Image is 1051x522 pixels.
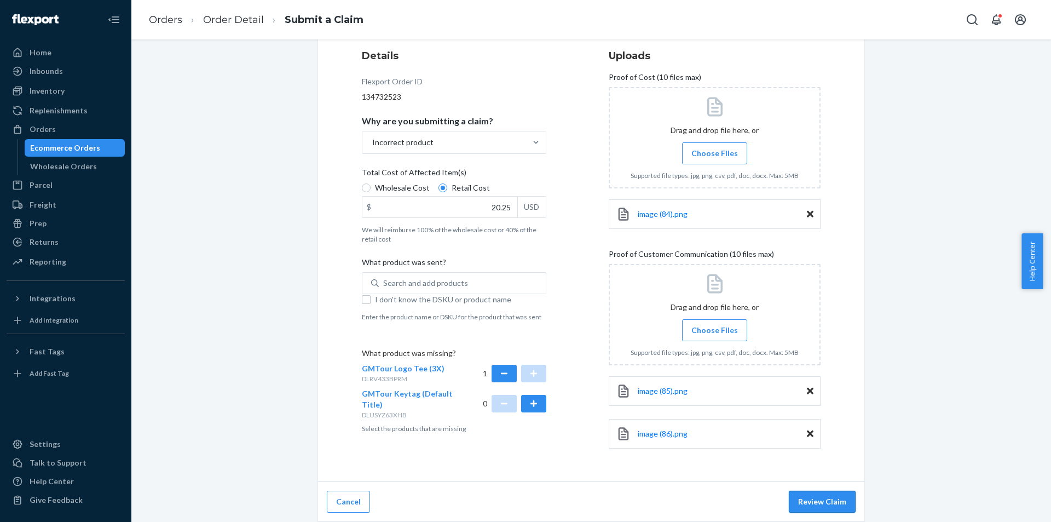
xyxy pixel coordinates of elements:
[362,389,453,409] span: GMTour Keytag (Default Title)
[362,197,517,217] input: $USD
[203,14,264,26] a: Order Detail
[7,290,125,307] button: Integrations
[609,249,774,264] span: Proof of Customer Communication (10 files max)
[7,253,125,271] a: Reporting
[7,176,125,194] a: Parcel
[362,116,493,127] p: Why are you submitting a claim?
[362,295,371,304] input: I don't know the DSKU or product name
[30,218,47,229] div: Prep
[7,454,125,472] a: Talk to Support
[30,457,86,468] div: Talk to Support
[30,237,59,248] div: Returns
[362,91,546,102] div: 134732523
[7,435,125,453] a: Settings
[362,197,376,217] div: $
[362,167,466,182] span: Total Cost of Affected Item(s)
[30,66,63,77] div: Inbounds
[7,196,125,214] a: Freight
[362,183,371,192] input: Wholesale Cost
[483,363,547,383] div: 1
[7,44,125,61] a: Home
[7,312,125,329] a: Add Integration
[517,197,546,217] div: USD
[961,9,983,31] button: Open Search Box
[362,257,446,272] span: What product was sent?
[638,209,688,220] a: image (84).png
[30,124,56,135] div: Orders
[12,14,59,25] img: Flexport logo
[362,424,546,433] p: Select the products that are missing
[362,374,454,383] p: DLRV433BPRM
[362,348,546,363] p: What product was missing?
[375,294,546,305] span: I don't know the DSKU or product name
[30,369,69,378] div: Add Fast Tag
[30,293,76,304] div: Integrations
[609,72,701,87] span: Proof of Cost (10 files max)
[30,199,56,210] div: Freight
[25,158,125,175] a: Wholesale Orders
[7,473,125,490] a: Help Center
[25,139,125,157] a: Ecommerce Orders
[362,49,546,63] h3: Details
[30,316,78,325] div: Add Integration
[1009,9,1031,31] button: Open account menu
[1021,233,1043,289] button: Help Center
[7,343,125,360] button: Fast Tags
[375,182,430,193] span: Wholesale Cost
[30,85,65,96] div: Inventory
[691,325,738,336] span: Choose Files
[7,491,125,509] button: Give Feedback
[30,346,65,357] div: Fast Tags
[383,278,468,289] div: Search and add products
[103,9,125,31] button: Close Navigation
[362,225,546,244] p: We will reimburse 100% of the wholesale cost or 40% of the retail cost
[362,410,454,420] p: DLUSYZ63XHB
[638,386,688,395] span: image (85).png
[789,491,856,513] button: Review Claim
[327,491,370,513] button: Cancel
[985,9,1007,31] button: Open notifications
[362,312,546,322] p: Enter the product name or DSKU for the product that was sent
[691,148,738,159] span: Choose Files
[362,76,423,91] div: Flexport Order ID
[7,62,125,80] a: Inbounds
[7,365,125,382] a: Add Fast Tag
[438,183,447,192] input: Retail Cost
[30,439,61,450] div: Settings
[638,386,688,397] a: image (85).png
[30,161,97,172] div: Wholesale Orders
[30,476,74,487] div: Help Center
[638,429,688,438] span: image (86).png
[30,142,100,153] div: Ecommerce Orders
[7,233,125,251] a: Returns
[30,180,53,191] div: Parcel
[30,495,83,506] div: Give Feedback
[30,105,88,116] div: Replenishments
[638,209,688,219] span: image (84).png
[483,388,547,420] div: 0
[285,14,363,26] a: Submit a Claim
[372,137,434,148] div: Incorrect product
[362,364,444,373] span: GMTour Logo Tee (3X)
[149,14,182,26] a: Orders
[7,215,125,232] a: Prep
[638,428,688,439] a: image (86).png
[452,182,490,193] span: Retail Cost
[30,47,51,58] div: Home
[7,82,125,100] a: Inventory
[609,49,821,63] h3: Uploads
[7,121,125,138] a: Orders
[7,102,125,119] a: Replenishments
[30,256,66,267] div: Reporting
[140,4,372,36] ol: breadcrumbs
